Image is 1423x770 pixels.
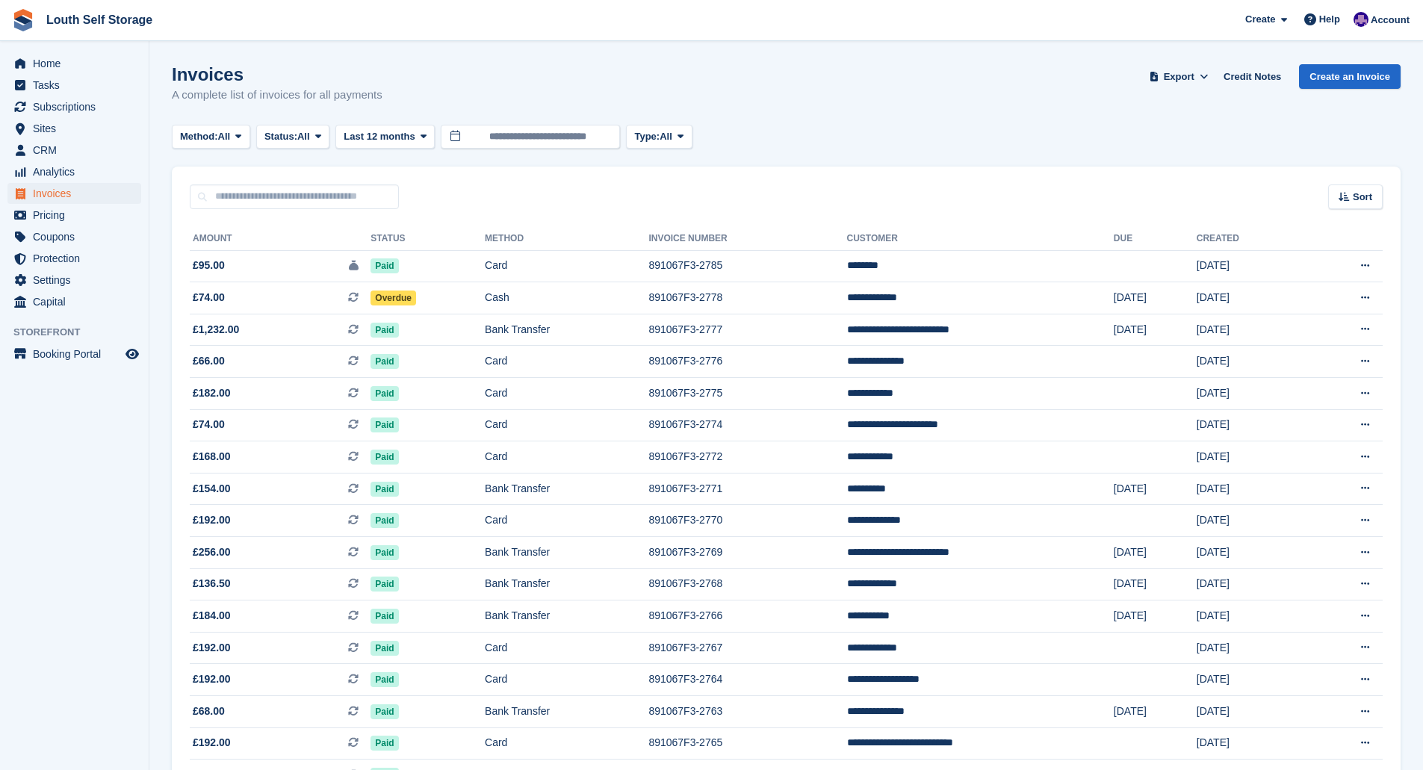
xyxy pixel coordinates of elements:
[7,53,141,74] a: menu
[1197,632,1304,664] td: [DATE]
[485,696,648,728] td: Bank Transfer
[485,600,648,633] td: Bank Transfer
[485,473,648,505] td: Bank Transfer
[371,704,398,719] span: Paid
[1197,250,1304,282] td: [DATE]
[297,129,310,144] span: All
[172,125,250,149] button: Method: All
[1197,409,1304,441] td: [DATE]
[193,385,231,401] span: £182.00
[1114,227,1197,251] th: Due
[1146,64,1212,89] button: Export
[7,96,141,117] a: menu
[371,258,398,273] span: Paid
[190,227,371,251] th: Amount
[626,125,692,149] button: Type: All
[335,125,435,149] button: Last 12 months
[485,409,648,441] td: Card
[1245,12,1275,27] span: Create
[33,140,123,161] span: CRM
[485,378,648,410] td: Card
[660,129,672,144] span: All
[1197,600,1304,633] td: [DATE]
[1218,64,1287,89] a: Credit Notes
[7,248,141,269] a: menu
[1197,568,1304,600] td: [DATE]
[1197,696,1304,728] td: [DATE]
[648,378,846,410] td: 891067F3-2775
[13,325,149,340] span: Storefront
[1114,314,1197,346] td: [DATE]
[371,323,398,338] span: Paid
[123,345,141,363] a: Preview store
[193,735,231,751] span: £192.00
[371,736,398,751] span: Paid
[1197,282,1304,314] td: [DATE]
[1114,568,1197,600] td: [DATE]
[1197,314,1304,346] td: [DATE]
[485,632,648,664] td: Card
[648,696,846,728] td: 891067F3-2763
[193,290,225,305] span: £74.00
[634,129,660,144] span: Type:
[33,53,123,74] span: Home
[648,537,846,569] td: 891067F3-2769
[7,140,141,161] a: menu
[12,9,34,31] img: stora-icon-8386f47178a22dfd0bd8f6a31ec36ba5ce8667c1dd55bd0f319d3a0aa187defe.svg
[1197,227,1304,251] th: Created
[485,314,648,346] td: Bank Transfer
[371,386,398,401] span: Paid
[33,248,123,269] span: Protection
[1197,473,1304,505] td: [DATE]
[193,544,231,560] span: £256.00
[33,75,123,96] span: Tasks
[648,568,846,600] td: 891067F3-2768
[33,161,123,182] span: Analytics
[1114,600,1197,633] td: [DATE]
[648,250,846,282] td: 891067F3-2785
[180,129,218,144] span: Method:
[847,227,1114,251] th: Customer
[371,672,398,687] span: Paid
[193,608,231,624] span: £184.00
[7,270,141,291] a: menu
[648,314,846,346] td: 891067F3-2777
[7,205,141,226] a: menu
[648,346,846,378] td: 891067F3-2776
[7,118,141,139] a: menu
[371,417,398,432] span: Paid
[1299,64,1401,89] a: Create an Invoice
[218,129,231,144] span: All
[485,282,648,314] td: Cash
[371,450,398,465] span: Paid
[7,291,141,312] a: menu
[485,537,648,569] td: Bank Transfer
[1371,13,1410,28] span: Account
[7,183,141,204] a: menu
[1114,696,1197,728] td: [DATE]
[256,125,329,149] button: Status: All
[7,344,141,364] a: menu
[1197,505,1304,537] td: [DATE]
[648,664,846,696] td: 891067F3-2764
[33,226,123,247] span: Coupons
[485,568,648,600] td: Bank Transfer
[371,482,398,497] span: Paid
[371,291,416,305] span: Overdue
[1197,378,1304,410] td: [DATE]
[648,227,846,251] th: Invoice Number
[7,161,141,182] a: menu
[1319,12,1340,27] span: Help
[1114,473,1197,505] td: [DATE]
[648,473,846,505] td: 891067F3-2771
[193,512,231,528] span: £192.00
[33,183,123,204] span: Invoices
[1197,727,1304,760] td: [DATE]
[1353,190,1372,205] span: Sort
[1197,664,1304,696] td: [DATE]
[485,227,648,251] th: Method
[1197,346,1304,378] td: [DATE]
[344,129,415,144] span: Last 12 months
[193,353,225,369] span: £66.00
[264,129,297,144] span: Status:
